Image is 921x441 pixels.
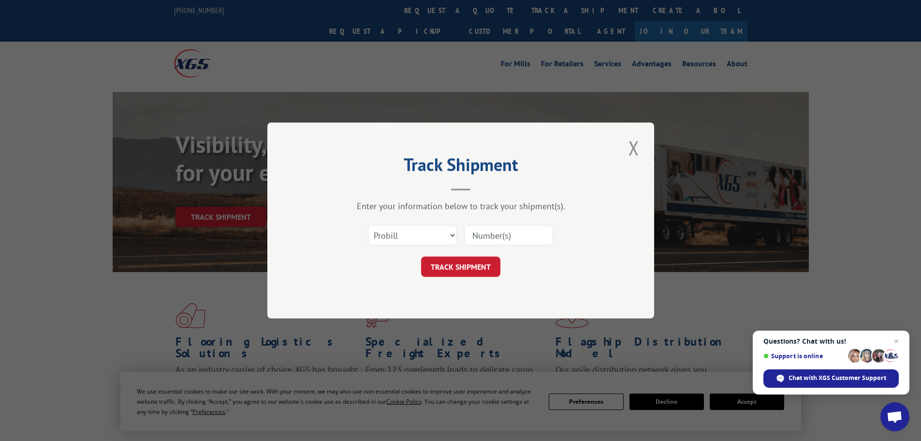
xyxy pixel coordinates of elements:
[316,158,606,176] h2: Track Shipment
[763,369,899,388] span: Chat with XGS Customer Support
[626,135,642,161] button: Close modal
[880,402,909,431] a: Open chat
[464,225,553,245] input: Number(s)
[789,374,886,382] span: Chat with XGS Customer Support
[421,257,500,277] button: TRACK SHIPMENT
[763,352,845,360] span: Support is online
[316,200,606,212] div: Enter your information below to track your shipment(s).
[763,337,899,345] span: Questions? Chat with us!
